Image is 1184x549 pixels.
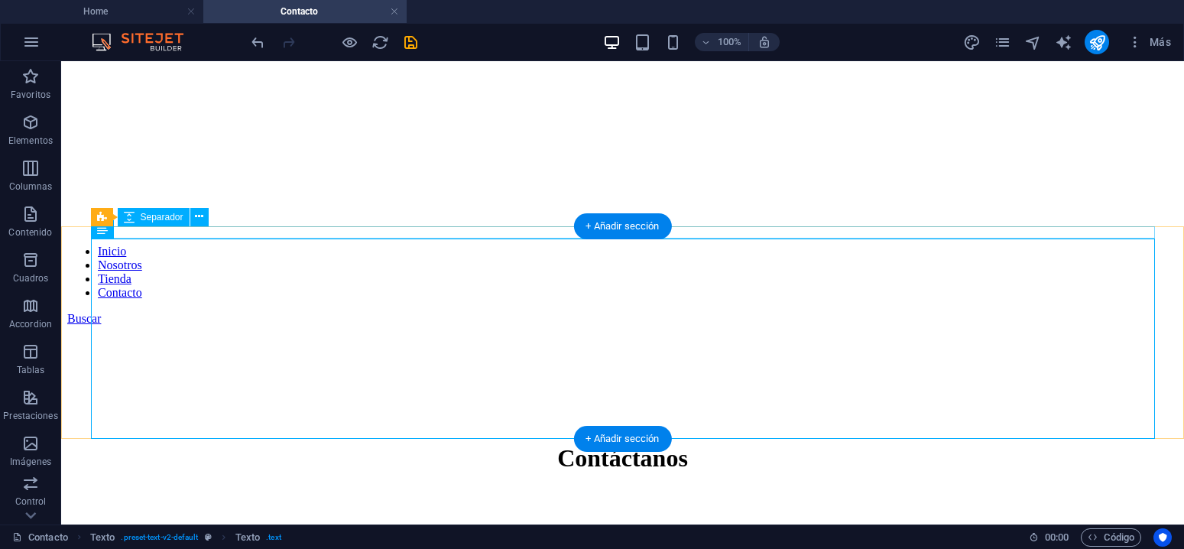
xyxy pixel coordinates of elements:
span: Más [1127,34,1171,50]
p: Prestaciones [3,410,57,422]
i: AI Writer [1055,34,1072,51]
button: pages [993,33,1011,51]
i: Publicar [1088,34,1106,51]
button: text_generator [1054,33,1072,51]
h6: 100% [718,33,742,51]
p: Favoritos [11,89,50,101]
button: navigator [1023,33,1042,51]
span: Haz clic para seleccionar y doble clic para editar [235,528,260,547]
button: reload [371,33,389,51]
span: 00 00 [1045,528,1069,547]
span: Separador [141,213,183,222]
span: Haz clic para seleccionar y doble clic para editar [90,528,115,547]
p: Contenido [8,226,52,239]
div: + Añadir sección [573,426,671,452]
button: Haz clic para salir del modo de previsualización y seguir editando [340,33,358,51]
span: : [1056,531,1058,543]
h4: Contacto [203,3,407,20]
button: Código [1081,528,1141,547]
h6: Tiempo de la sesión [1029,528,1069,547]
i: Navegador [1024,34,1042,51]
i: Páginas (Ctrl+Alt+S) [994,34,1011,51]
button: design [962,33,981,51]
p: Elementos [8,135,53,147]
i: Guardar (Ctrl+S) [402,34,420,51]
p: Tablas [17,364,45,376]
button: save [401,33,420,51]
p: Columnas [9,180,53,193]
button: undo [248,33,267,51]
i: Diseño (Ctrl+Alt+Y) [963,34,981,51]
i: Este elemento es un preajuste personalizable [205,533,212,541]
nav: breadcrumb [90,528,281,547]
a: Haz clic para cancelar la selección y doble clic para abrir páginas [12,528,68,547]
button: publish [1085,30,1109,54]
button: 100% [695,33,749,51]
p: Imágenes [10,456,51,468]
i: Volver a cargar página [371,34,389,51]
i: Deshacer: Eliminar Instagram (Ctrl+Z) [249,34,267,51]
img: Editor Logo [88,33,203,51]
button: Usercentrics [1153,528,1172,547]
p: Cuadros [13,272,49,284]
div: + Añadir sección [573,213,671,239]
button: Más [1121,30,1177,54]
span: Código [1088,528,1134,547]
i: Al redimensionar, ajustar el nivel de zoom automáticamente para ajustarse al dispositivo elegido. [757,35,771,49]
span: . preset-text-v2-default [121,528,198,547]
span: . text [266,528,281,547]
p: Accordion [9,318,52,330]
